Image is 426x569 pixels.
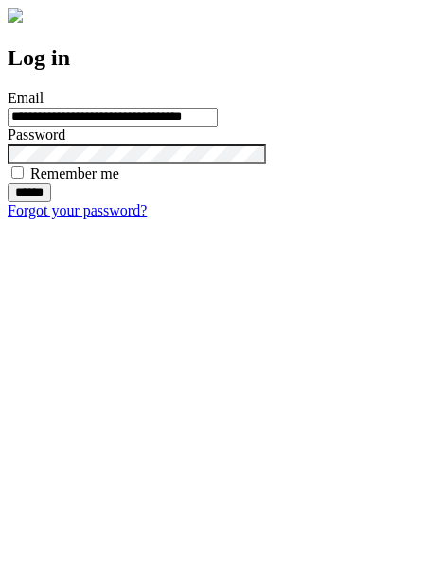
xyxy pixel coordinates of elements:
label: Remember me [30,165,119,181]
label: Password [8,127,65,143]
label: Email [8,90,44,106]
h2: Log in [8,45,418,71]
img: logo-4e3dc11c47720685a147b03b5a06dd966a58ff35d612b21f08c02c0306f2b779.png [8,8,23,23]
a: Forgot your password? [8,202,147,218]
